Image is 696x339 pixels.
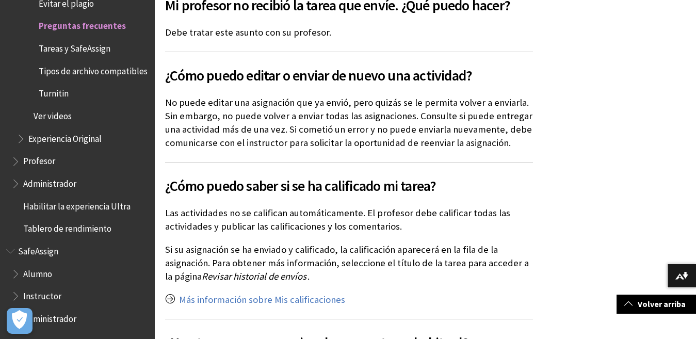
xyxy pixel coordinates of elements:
[23,220,111,234] span: Tablero de rendimiento
[34,107,72,121] span: Ver videos
[23,287,61,301] span: Instructor
[165,206,533,233] p: Las actividades no se califican automáticamente. El profesor debe calificar todas las actividades...
[39,85,69,99] span: Turnitin
[165,26,533,39] p: Debe tratar este asunto con su profesor.
[18,243,58,256] span: SafeAssign
[6,243,149,328] nav: Book outline for Blackboard SafeAssign
[39,62,148,76] span: Tipos de archivo compatibles
[165,96,533,150] p: No puede editar una asignación que ya envió, pero quizás se le permita volver a enviarla. Sin emb...
[23,175,76,189] span: Administrador
[23,310,76,324] span: Administrador
[617,295,696,314] a: Volver arriba
[23,265,52,279] span: Alumno
[7,308,33,334] button: Abrir preferencias
[23,198,131,212] span: Habilitar la experiencia Ultra
[179,294,345,306] a: Más información sobre Mis calificaciones
[28,130,102,144] span: Experiencia Original
[23,153,55,167] span: Profesor
[165,162,533,197] h2: ¿Cómo puedo saber si se ha calificado mi tarea?
[39,18,126,31] span: Preguntas frecuentes
[202,270,306,282] span: Revisar historial de envíos
[165,52,533,86] h2: ¿Cómo puedo editar o enviar de nuevo una actividad?
[165,243,533,284] p: Si su asignación se ha enviado y calificado, la calificación aparecerá en la fila de la asignació...
[39,40,110,54] span: Tareas y SafeAssign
